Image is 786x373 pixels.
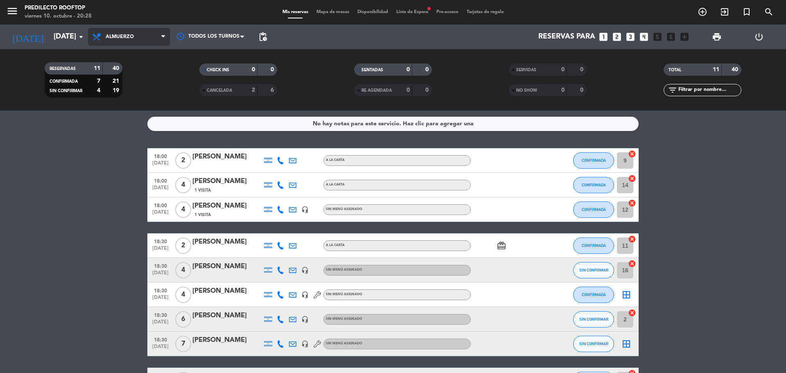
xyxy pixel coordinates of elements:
span: 18:00 [150,151,171,161]
span: 18:30 [150,285,171,295]
i: cancel [628,235,636,243]
i: [DATE] [6,28,50,46]
strong: 0 [271,67,276,72]
strong: 0 [561,67,565,72]
button: CONFIRMADA [573,237,614,254]
i: headset_mic [301,291,309,298]
strong: 0 [561,87,565,93]
span: 1 Visita [194,212,211,218]
button: CONFIRMADA [573,177,614,193]
span: 6 [175,311,191,328]
span: Sin menú asignado [326,268,362,271]
div: [PERSON_NAME] [192,176,262,187]
span: CONFIRMADA [582,207,606,212]
span: CHECK INS [207,68,229,72]
span: Reservas para [538,33,595,41]
span: SIN CONFIRMAR [50,89,82,93]
strong: 4 [97,88,100,93]
span: 18:30 [150,335,171,344]
span: 18:30 [150,261,171,270]
span: A LA CARTA [326,244,345,247]
span: SIN CONFIRMAR [579,317,608,321]
button: SIN CONFIRMAR [573,311,614,328]
span: Tarjetas de regalo [463,10,508,14]
span: [DATE] [150,210,171,219]
div: viernes 10. octubre - 20:28 [25,12,92,20]
strong: 0 [425,87,430,93]
div: [PERSON_NAME] [192,335,262,346]
span: Sin menú asignado [326,293,362,296]
i: filter_list [668,85,678,95]
span: [DATE] [150,185,171,194]
i: border_all [621,290,631,300]
span: CANCELADA [207,88,232,93]
div: [PERSON_NAME] [192,201,262,211]
div: [PERSON_NAME] [192,310,262,321]
span: Sin menú asignado [326,317,362,321]
span: NO SHOW [516,88,537,93]
strong: 40 [732,67,740,72]
i: cancel [628,309,636,317]
span: 18:00 [150,200,171,210]
span: CONFIRMADA [582,158,606,163]
i: cancel [628,174,636,183]
i: cancel [628,150,636,158]
div: [PERSON_NAME] [192,286,262,296]
i: looks_two [612,32,622,42]
button: SIN CONFIRMAR [573,336,614,352]
div: No hay notas para este servicio. Haz clic para agregar una [313,119,474,129]
strong: 0 [407,67,410,72]
i: exit_to_app [720,7,730,17]
span: TOTAL [669,68,681,72]
span: [DATE] [150,270,171,280]
strong: 0 [580,87,585,93]
i: arrow_drop_down [76,32,86,42]
span: 4 [175,201,191,218]
span: 4 [175,262,191,278]
span: CONFIRMADA [582,243,606,248]
span: [DATE] [150,246,171,255]
span: Lista de Espera [392,10,432,14]
span: SERVIDAS [516,68,536,72]
span: A LA CARTA [326,158,345,162]
i: looks_4 [639,32,649,42]
span: Almuerzo [106,34,134,40]
i: looks_5 [652,32,663,42]
strong: 6 [271,87,276,93]
span: SENTADAS [361,68,383,72]
strong: 0 [580,67,585,72]
span: 4 [175,177,191,193]
i: menu [6,5,18,17]
strong: 7 [97,78,100,84]
span: pending_actions [258,32,268,42]
i: headset_mic [301,316,309,323]
i: cancel [628,199,636,207]
strong: 2 [252,87,255,93]
strong: 0 [407,87,410,93]
span: 18:30 [150,236,171,246]
button: menu [6,5,18,20]
strong: 0 [252,67,255,72]
strong: 19 [113,88,121,93]
i: headset_mic [301,206,309,213]
span: Mapa de mesas [312,10,353,14]
span: SIN CONFIRMAR [579,268,608,272]
span: RESERVADAS [50,67,76,71]
span: Mis reservas [278,10,312,14]
i: looks_6 [666,32,676,42]
span: CONFIRMADA [582,292,606,297]
i: looks_one [598,32,609,42]
strong: 11 [713,67,719,72]
i: looks_3 [625,32,636,42]
i: add_circle_outline [698,7,707,17]
input: Filtrar por nombre... [678,86,741,95]
span: [DATE] [150,344,171,353]
span: RE AGENDADA [361,88,392,93]
i: cancel [628,260,636,268]
strong: 11 [94,66,100,71]
span: [DATE] [150,295,171,304]
span: CONFIRMADA [582,183,606,187]
span: 1 Visita [194,187,211,194]
button: SIN CONFIRMAR [573,262,614,278]
span: fiber_manual_record [427,6,431,11]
